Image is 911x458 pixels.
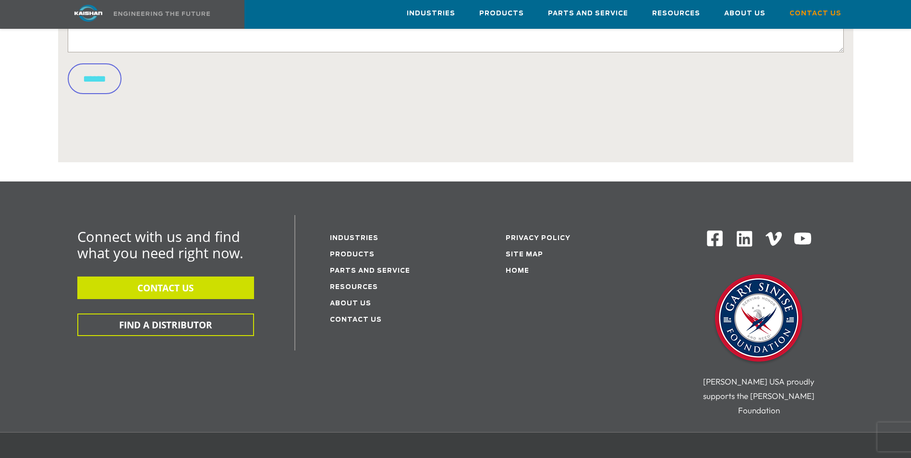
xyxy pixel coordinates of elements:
[77,227,243,262] span: Connect with us and find what you need right now.
[506,235,571,241] a: Privacy Policy
[77,277,254,299] button: CONTACT US
[407,0,455,26] a: Industries
[711,271,807,367] img: Gary Sinise Foundation
[506,252,543,258] a: Site Map
[330,284,378,290] a: Resources
[548,8,628,19] span: Parts and Service
[479,0,524,26] a: Products
[652,8,700,19] span: Resources
[703,376,814,415] span: [PERSON_NAME] USA proudly supports the [PERSON_NAME] Foundation
[330,268,410,274] a: Parts and service
[548,0,628,26] a: Parts and Service
[790,0,841,26] a: Contact Us
[330,235,378,241] a: Industries
[706,229,724,247] img: Facebook
[330,301,371,307] a: About Us
[652,0,700,26] a: Resources
[765,232,782,246] img: Vimeo
[724,0,765,26] a: About Us
[77,313,254,336] button: FIND A DISTRIBUTOR
[793,229,812,248] img: Youtube
[506,268,529,274] a: Home
[330,317,382,323] a: Contact Us
[114,12,210,16] img: Engineering the future
[407,8,455,19] span: Industries
[52,5,124,22] img: kaishan logo
[479,8,524,19] span: Products
[330,252,375,258] a: Products
[735,229,754,248] img: Linkedin
[724,8,765,19] span: About Us
[790,8,841,19] span: Contact Us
